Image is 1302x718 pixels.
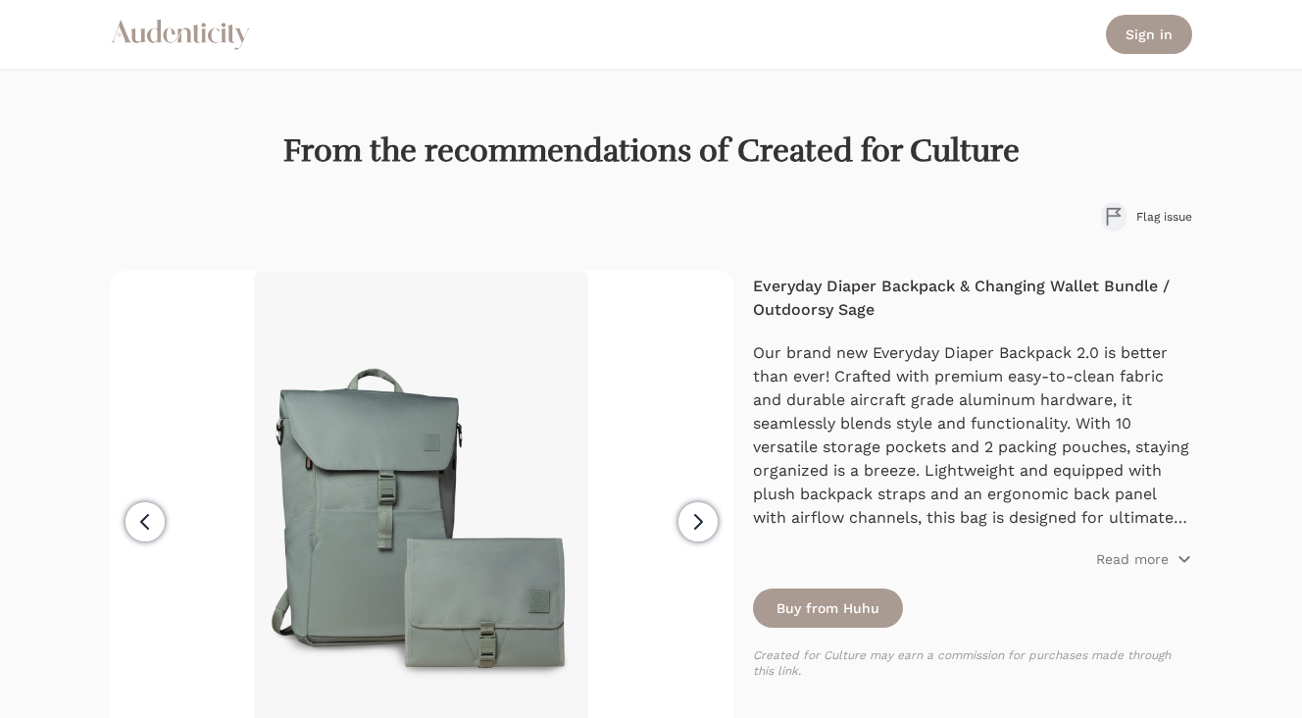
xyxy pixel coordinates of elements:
button: Read more [1096,549,1192,569]
a: Buy from Huhu [753,589,903,628]
p: Our brand new Everyday Diaper Backpack 2.0 is better than ever! Crafted with premium easy-to-clea... [753,341,1192,530]
button: Flag issue [1101,202,1192,231]
p: Read more [1096,549,1169,569]
span: Flag issue [1136,209,1192,225]
p: Created for Culture may earn a commission for purchases made through this link. [753,647,1192,679]
a: Sign in [1106,15,1192,54]
h1: From the recommendations of Created for Culture [110,131,1192,171]
h4: Everyday Diaper Backpack & Changing Wallet Bundle / Outdoorsy Sage [753,275,1192,322]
